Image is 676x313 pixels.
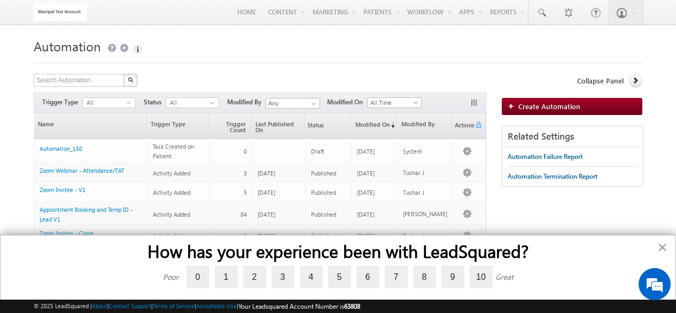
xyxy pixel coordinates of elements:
img: add_icon.png [508,103,518,109]
a: Zoom Invitee - Clone [40,230,94,236]
span: Task Created on Patient [153,143,194,159]
div: Tushar J [403,170,448,175]
span: Draft [311,148,324,155]
label: 3 [271,265,294,288]
label: 9 [441,265,464,288]
span: Modified By [227,97,266,107]
div: Tushar J [403,233,448,239]
span: Status [144,97,166,107]
button: Close [657,239,667,256]
div: [PERSON_NAME] [403,211,448,217]
span: Create Automation [518,102,580,111]
span: 63808 [344,302,360,310]
label: 1 [215,265,238,288]
a: Trigger Count [210,113,251,139]
a: Show All Items [306,98,319,109]
div: Poor [163,272,178,282]
span: [DATE] [357,170,375,177]
input: Type to Search [266,98,320,109]
a: Modified On [352,113,397,139]
a: Modified By [398,113,452,139]
div: Automation Termination Report [508,172,597,181]
span: Your Leadsquared Account Number is [238,302,360,310]
span: [DATE] [258,170,275,177]
span: Activity Added [153,232,190,239]
label: 7 [385,265,408,288]
a: About [92,302,107,309]
label: 0 [187,265,209,288]
span: All [83,98,127,108]
img: Search [128,77,133,82]
label: 10 [470,265,493,288]
span: Automation [34,37,101,55]
span: [DATE] [357,211,375,218]
a: Last Published On [252,113,305,139]
span: All [166,98,210,108]
span: Published [311,189,336,196]
h2: How has your experience been with LeadSquared? [22,241,654,261]
span: Collapse Panel [577,76,624,86]
div: Great [495,272,514,282]
span: Modified On [327,97,367,107]
span: Activity Added [153,211,190,218]
span: select [210,100,219,105]
a: Zoom Webinar - Attendance/TAT [40,167,125,174]
a: Appointment Booking and Temp ID - Lead V1 [40,206,133,223]
span: Published [311,232,336,239]
span: [DATE] [258,232,275,239]
div: System [403,148,448,154]
a: Terms of Service [153,302,195,309]
label: 2 [243,265,266,288]
span: [DATE] [357,232,375,239]
span: 5 [244,189,247,196]
span: Trigger Type [42,97,82,107]
span: © 2025 LeadSquared | | | | | [34,301,360,311]
span: select [127,100,135,105]
span: All Time [368,98,418,108]
div: Tushar J [403,189,448,195]
span: 0 [244,148,247,155]
label: 6 [356,265,379,288]
span: (sorted descending) [390,121,395,129]
span: 84 [240,211,247,218]
a: Zoom Invitee - V1 [40,186,86,193]
a: Contact Support [109,302,151,309]
span: 8 [244,232,247,239]
div: Related Settings [502,126,643,147]
a: Acceptable Use [196,302,237,309]
label: 5 [328,265,351,288]
span: Published [311,211,336,218]
img: Custom Logo [34,3,87,21]
span: [DATE] [258,189,275,196]
span: [DATE] [258,211,275,218]
span: Actions [453,114,475,138]
a: Name [34,113,146,139]
span: [DATE] [357,148,375,155]
span: 3 [244,170,247,177]
a: Trigger Type [147,113,209,139]
label: 4 [300,265,323,288]
span: Published [311,170,336,177]
span: Status [306,114,324,138]
label: 8 [413,265,436,288]
div: Automation Failure Report [508,152,582,162]
a: Automation_150 [40,145,82,152]
span: Activity Added [153,189,190,196]
span: Activity Added [153,170,190,177]
span: [DATE] [357,189,375,196]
